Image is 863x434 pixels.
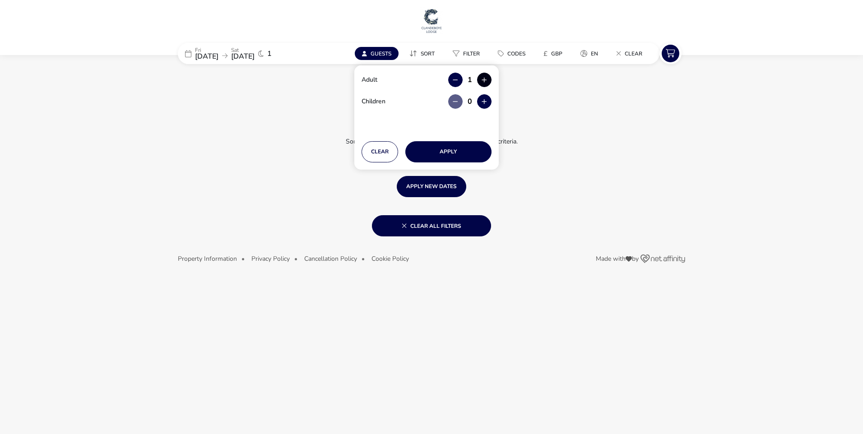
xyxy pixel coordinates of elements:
img: Main Website [420,7,443,34]
i: £ [543,49,547,58]
p: Sat [231,47,255,53]
naf-pibe-menu-bar-item: Filter [445,47,491,60]
naf-pibe-menu-bar-item: Guests [355,47,402,60]
naf-pibe-menu-bar-item: Sort [402,47,445,60]
span: Codes [507,50,525,57]
naf-pibe-menu-bar-item: en [573,47,609,60]
button: Clear [609,47,650,60]
button: Clear [362,141,398,162]
span: Clear all filters [402,222,461,229]
button: Sort [402,47,442,60]
button: Apply [405,141,492,162]
button: APPLY NEW DATES [397,176,466,197]
button: Codes [491,47,533,60]
naf-pibe-menu-bar-item: £GBP [536,47,573,60]
button: Filter [445,47,487,60]
span: 1 [267,50,272,57]
span: [DATE] [195,51,218,61]
span: Filter [463,50,480,57]
naf-pibe-menu-bar-item: Codes [491,47,536,60]
span: Sort [421,50,435,57]
span: Clear [625,50,642,57]
span: Made with by [596,256,639,262]
span: GBP [551,50,562,57]
button: Cancellation Policy [304,255,357,262]
button: Cookie Policy [371,255,409,262]
p: Fri [195,47,218,53]
button: Property Information [178,255,237,262]
label: Adult [362,77,385,83]
span: en [591,50,598,57]
span: Guests [371,50,391,57]
p: Sorry, there is nothing available based on your search criteria. Try searching for alternative da... [178,130,685,158]
button: en [573,47,605,60]
button: Privacy Policy [251,255,290,262]
label: Children [362,98,393,105]
button: Clear all filters [372,215,491,236]
button: Guests [355,47,399,60]
span: [DATE] [231,51,255,61]
div: Fri[DATE]Sat[DATE]1 [178,43,313,64]
button: £GBP [536,47,570,60]
naf-pibe-menu-bar-item: Clear [609,47,653,60]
